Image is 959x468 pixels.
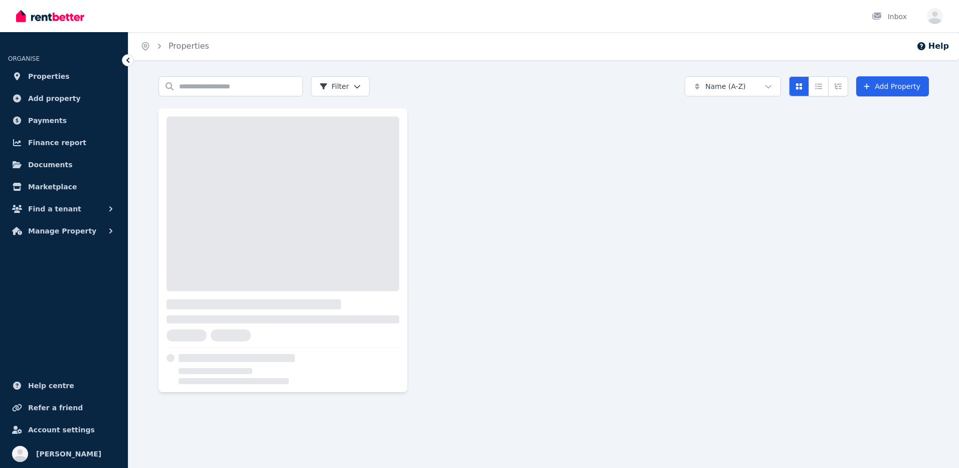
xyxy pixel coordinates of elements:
[8,88,120,108] a: Add property
[28,203,81,215] span: Find a tenant
[789,76,809,96] button: Card view
[8,221,120,241] button: Manage Property
[828,76,848,96] button: Expanded list view
[856,76,929,96] a: Add Property
[8,376,120,396] a: Help centre
[8,398,120,418] a: Refer a friend
[16,9,84,24] img: RentBetter
[311,76,370,96] button: Filter
[872,12,907,22] div: Inbox
[8,177,120,197] a: Marketplace
[28,137,86,149] span: Finance report
[8,155,120,175] a: Documents
[28,380,74,392] span: Help centre
[809,76,829,96] button: Compact list view
[28,114,67,127] span: Payments
[28,159,73,171] span: Documents
[28,424,95,436] span: Account settings
[36,448,101,460] span: [PERSON_NAME]
[8,55,40,62] span: ORGANISE
[169,41,209,51] a: Properties
[8,420,120,440] a: Account settings
[28,181,77,193] span: Marketplace
[8,110,120,131] a: Payments
[128,32,221,60] nav: Breadcrumb
[8,66,120,86] a: Properties
[319,81,349,91] span: Filter
[28,92,81,104] span: Add property
[789,76,848,96] div: View options
[8,199,120,219] button: Find a tenant
[705,81,746,91] span: Name (A-Z)
[28,225,96,237] span: Manage Property
[28,70,70,82] span: Properties
[685,76,781,96] button: Name (A-Z)
[8,133,120,153] a: Finance report
[28,402,83,414] span: Refer a friend
[916,40,949,52] button: Help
